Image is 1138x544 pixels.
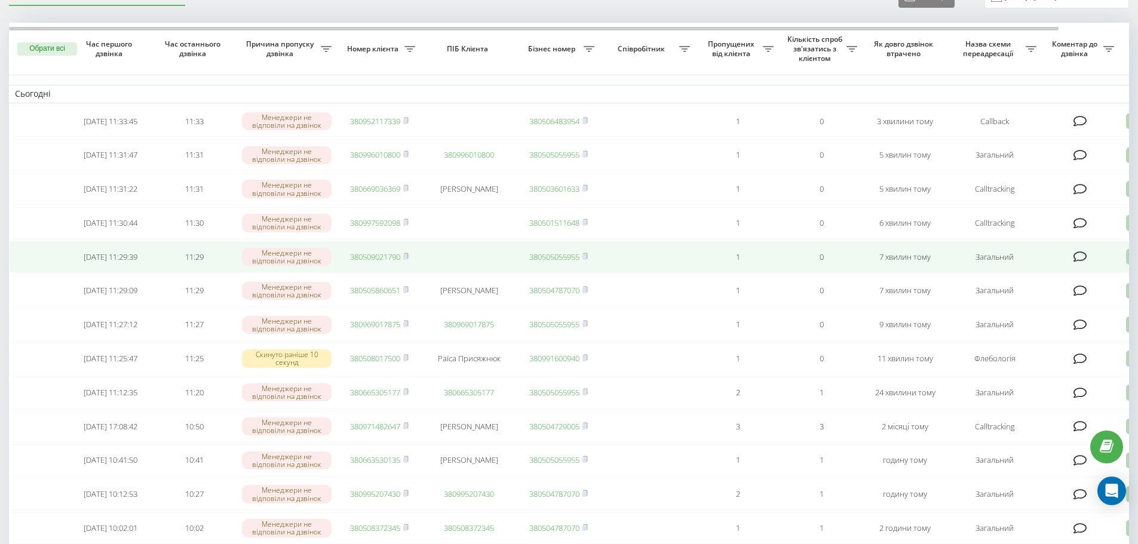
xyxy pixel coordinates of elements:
td: Calltracking [947,411,1042,442]
span: Бізнес номер [523,44,584,54]
td: 0 [780,139,863,171]
td: Загальний [947,478,1042,510]
a: 380504787070 [529,523,579,533]
td: 10:27 [152,478,236,510]
div: Менеджери не відповіли на дзвінок [242,282,332,300]
td: 1 [780,444,863,476]
td: 0 [780,275,863,307]
td: 1 [780,377,863,408]
td: 6 хвилин тому [863,207,947,239]
td: Callback [947,106,1042,137]
td: 1 [696,106,780,137]
td: 0 [780,309,863,340]
td: 11:29 [152,275,236,307]
td: Calltracking [947,173,1042,205]
td: 7 хвилин тому [863,275,947,307]
span: Пропущених від клієнта [702,39,763,58]
a: 380952117339 [350,116,400,127]
a: 380991600940 [529,353,579,364]
td: годину тому [863,444,947,476]
td: 3 [696,411,780,442]
a: 380505055955 [529,387,579,398]
td: 11:20 [152,377,236,408]
div: Менеджери не відповіли на дзвінок [242,485,332,503]
td: Флебологія [947,343,1042,374]
div: Менеджери не відповіли на дзвінок [242,519,332,537]
a: 380504787070 [529,285,579,296]
td: 1 [696,309,780,340]
a: 380503601633 [529,183,579,194]
td: 2 години тому [863,512,947,544]
a: 380504787070 [529,488,579,499]
div: Менеджери не відповіли на дзвінок [242,383,332,401]
td: [PERSON_NAME] [421,444,517,476]
td: 1 [696,207,780,239]
td: 0 [780,207,863,239]
td: 2 місяці тому [863,411,947,442]
td: 5 хвилин тому [863,173,947,205]
a: 380506483954 [529,116,579,127]
a: 380995207430 [350,488,400,499]
a: 380509021790 [350,251,400,262]
td: [DATE] 11:31:47 [69,139,152,171]
span: Коментар до дзвінка [1048,39,1103,58]
div: Open Intercom Messenger [1097,477,1126,505]
td: 1 [696,241,780,273]
td: [DATE] 10:41:50 [69,444,152,476]
a: 380505860651 [350,285,400,296]
span: Номер клієнта [343,44,404,54]
td: Загальний [947,377,1042,408]
div: Менеджери не відповіли на дзвінок [242,214,332,232]
td: Calltracking [947,207,1042,239]
td: 1 [696,173,780,205]
td: 10:50 [152,411,236,442]
td: [PERSON_NAME] [421,275,517,307]
td: [DATE] 11:33:45 [69,106,152,137]
a: 380969017875 [444,319,494,330]
a: 380996010800 [444,149,494,160]
td: [DATE] 11:29:39 [69,241,152,273]
td: [DATE] 11:25:47 [69,343,152,374]
td: 3 хвилини тому [863,106,947,137]
a: 380995207430 [444,488,494,499]
span: Співробітник [606,44,679,54]
span: Назва схеми переадресації [953,39,1026,58]
td: 11:27 [152,309,236,340]
td: 11 хвилин тому [863,343,947,374]
a: 380663530135 [350,454,400,465]
td: 9 хвилин тому [863,309,947,340]
td: 10:02 [152,512,236,544]
td: 1 [696,275,780,307]
a: 380665305177 [444,387,494,398]
td: 7 хвилин тому [863,241,947,273]
div: Менеджери не відповіли на дзвінок [242,112,332,130]
td: [DATE] 11:31:22 [69,173,152,205]
td: 11:31 [152,139,236,171]
td: 24 хвилини тому [863,377,947,408]
span: Час останнього дзвінка [162,39,226,58]
td: 0 [780,173,863,205]
td: 1 [696,343,780,374]
td: Загальний [947,309,1042,340]
a: 380505055955 [529,319,579,330]
td: 1 [696,444,780,476]
td: 1 [780,478,863,510]
td: 2 [696,377,780,408]
td: Загальний [947,444,1042,476]
td: 0 [780,241,863,273]
a: 380501511648 [529,217,579,228]
div: Менеджери не відповіли на дзвінок [242,248,332,266]
div: Менеджери не відповіли на дзвінок [242,417,332,435]
a: 380504729005 [529,421,579,432]
td: 10:41 [152,444,236,476]
td: Загальний [947,139,1042,171]
span: Час першого дзвінка [78,39,143,58]
td: Загальний [947,512,1042,544]
button: Обрати всі [17,42,77,56]
td: 11:30 [152,207,236,239]
td: 11:33 [152,106,236,137]
td: 3 [780,411,863,442]
a: 380505055955 [529,251,579,262]
span: ПІБ Клієнта [431,44,507,54]
a: 380969017875 [350,319,400,330]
